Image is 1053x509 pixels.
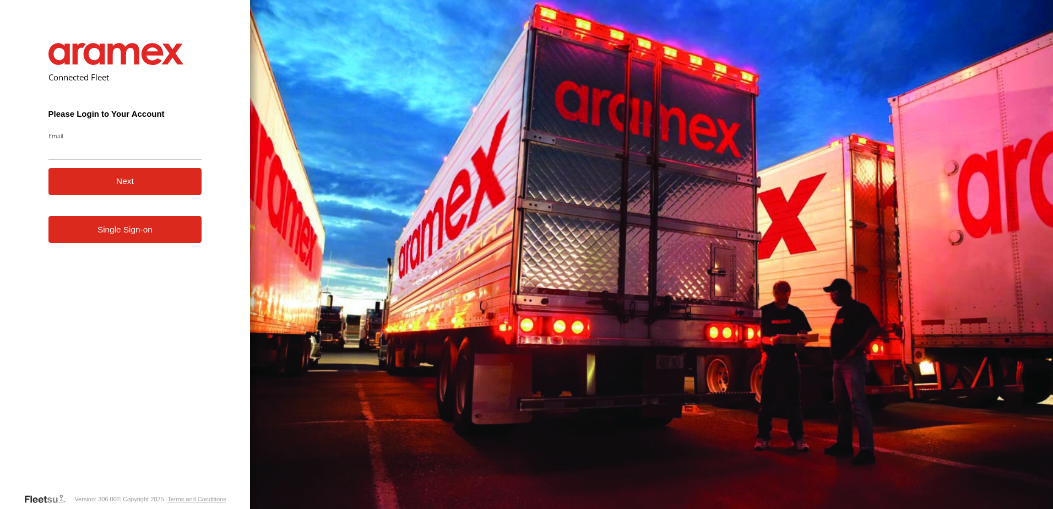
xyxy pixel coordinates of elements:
[48,168,202,195] button: Next
[48,43,184,65] img: Aramex
[74,496,116,502] div: Version: 306.00
[24,494,74,505] a: Visit our Website
[48,132,202,140] label: Email
[48,72,202,83] h2: Connected Fleet
[48,109,202,118] h3: Please Login to Your Account
[167,496,226,502] a: Terms and Conditions
[48,216,202,243] a: Single Sign-on
[117,496,226,502] div: © Copyright 2025 -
